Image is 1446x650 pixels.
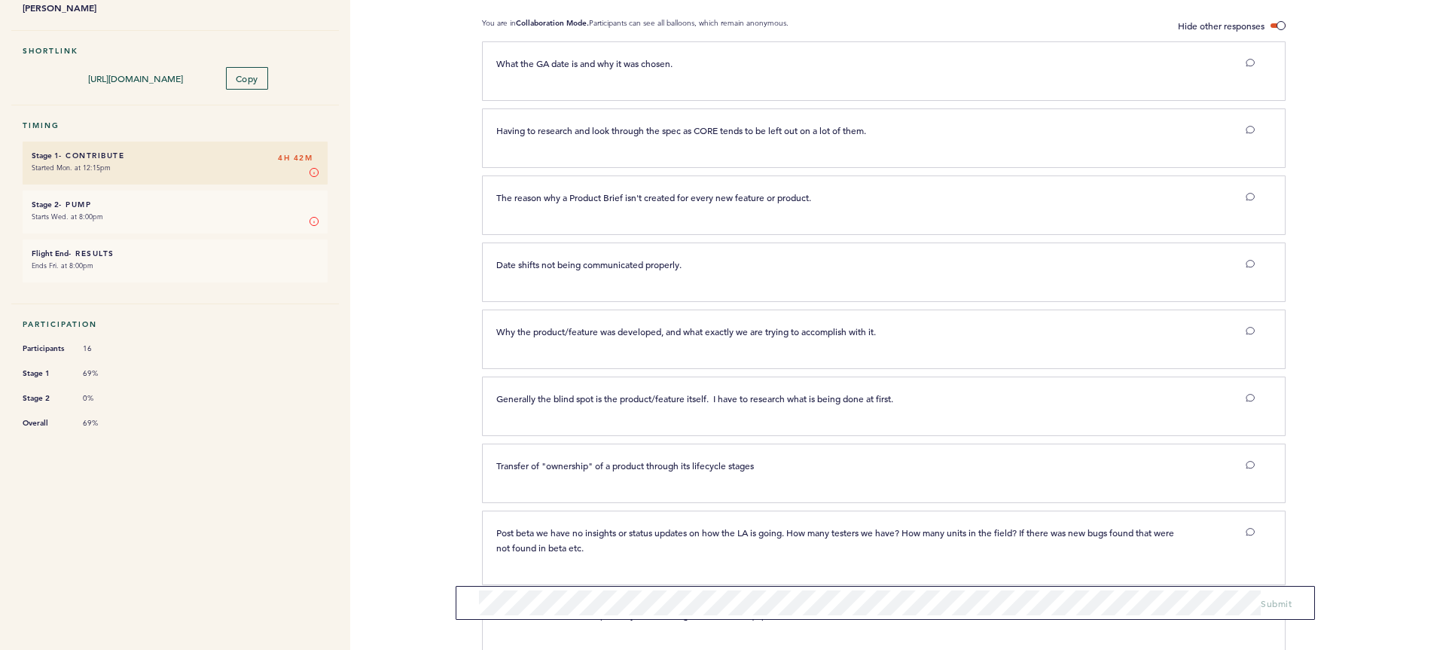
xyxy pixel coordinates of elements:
[83,343,128,354] span: 16
[496,258,682,270] span: Date shifts not being communicated properly.
[278,151,313,166] span: 4H 42M
[23,391,68,406] span: Stage 2
[32,200,319,209] h6: - Pump
[496,124,866,136] span: Having to research and look through the spec as CORE tends to be left out on a lot of them.
[23,416,68,431] span: Overall
[32,261,93,270] time: Ends Fri. at 8:00pm
[496,191,811,203] span: The reason why a Product Brief isn't created for every new feature or product.
[32,163,111,172] time: Started Mon. at 12:15pm
[32,249,69,258] small: Flight End
[516,18,589,28] b: Collaboration Mode.
[83,393,128,404] span: 0%
[83,368,128,379] span: 69%
[23,46,328,56] h5: Shortlink
[32,151,59,160] small: Stage 1
[496,526,1176,554] span: Post beta we have no insights or status updates on how the LA is going. How many testers we have?...
[83,418,128,429] span: 69%
[226,67,268,90] button: Copy
[23,341,68,356] span: Participants
[496,325,876,337] span: Why the product/feature was developed, and what exactly we are trying to accomplish with it.
[32,151,319,160] h6: - Contribute
[496,57,673,69] span: What the GA date is and why it was chosen.
[23,121,328,130] h5: Timing
[496,392,893,404] span: Generally the blind spot is the product/feature itself. I have to research what is being done at ...
[236,72,258,84] span: Copy
[482,18,789,34] p: You are in Participants can see all balloons, which remain anonymous.
[1178,20,1264,32] span: Hide other responses
[1261,596,1292,611] button: Submit
[32,212,103,221] time: Starts Wed. at 8:00pm
[496,459,754,471] span: Transfer of "ownership" of a product through its lifecycle stages
[23,319,328,329] h5: Participation
[1261,597,1292,609] span: Submit
[23,366,68,381] span: Stage 1
[32,200,59,209] small: Stage 2
[32,249,319,258] h6: - Results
